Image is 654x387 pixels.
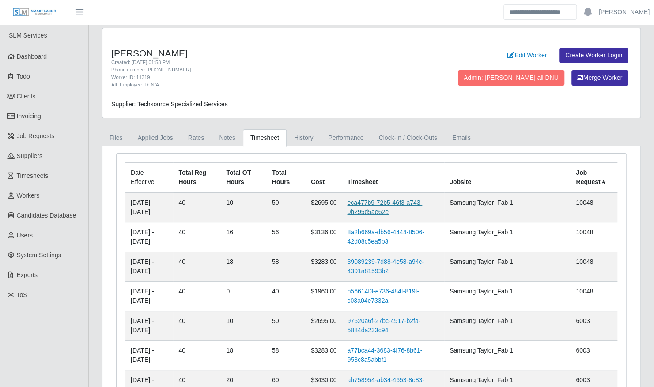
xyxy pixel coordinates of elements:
[221,341,266,370] td: 18
[503,4,577,20] input: Search
[12,8,57,17] img: SLM Logo
[221,282,266,311] td: 0
[502,48,552,63] a: Edit Worker
[125,192,173,222] td: [DATE] - [DATE]
[9,32,47,39] span: SLM Services
[576,376,590,383] span: 6003
[445,129,478,147] a: Emails
[306,163,342,193] th: Cost
[347,288,419,304] a: b56614f3-e736-484f-819f-c03a04e7332a
[243,129,287,147] a: Timesheet
[576,347,590,354] span: 6003
[450,317,513,324] span: Samsung Taylor_Fab 1
[17,252,61,259] span: System Settings
[571,163,617,193] th: Job Request #
[576,258,593,265] span: 10048
[17,73,30,80] span: Todo
[267,192,306,222] td: 50
[576,229,593,236] span: 10048
[17,132,55,139] span: Job Requests
[111,74,409,81] div: Worker ID: 11319
[111,81,409,89] div: Alt. Employee ID: N/A
[347,229,424,245] a: 8a2b669a-db56-4444-8506-42d08c5ea5b3
[576,317,590,324] span: 6003
[173,282,221,311] td: 40
[17,192,40,199] span: Workers
[306,311,342,341] td: $2695.00
[571,70,628,86] button: Merge Worker
[111,66,409,74] div: Phone number: [PHONE_NUMBER]
[17,232,33,239] span: Users
[111,59,409,66] div: Created: [DATE] 01:58 PM
[173,252,221,282] td: 40
[450,376,513,383] span: Samsung Taylor_Fab 1
[450,229,513,236] span: Samsung Taylor_Fab 1
[267,252,306,282] td: 58
[287,129,321,147] a: History
[347,199,422,215] a: eca477b9-72b5-46f3-a743-0b295d5ae62e
[371,129,444,147] a: Clock-In / Clock-Outs
[306,341,342,370] td: $3283.00
[17,271,38,278] span: Exports
[17,53,47,60] span: Dashboard
[17,113,41,120] span: Invoicing
[212,129,243,147] a: Notes
[125,222,173,252] td: [DATE] - [DATE]
[221,163,266,193] th: Total OT Hours
[267,311,306,341] td: 50
[173,192,221,222] td: 40
[267,163,306,193] th: Total Hours
[321,129,371,147] a: Performance
[306,222,342,252] td: $3136.00
[125,311,173,341] td: [DATE] - [DATE]
[221,311,266,341] td: 10
[125,282,173,311] td: [DATE] - [DATE]
[173,163,221,193] th: Total Reg Hours
[450,288,513,295] span: Samsung Taylor_Fab 1
[17,172,49,179] span: Timesheets
[173,341,221,370] td: 40
[450,347,513,354] span: Samsung Taylor_Fab 1
[599,8,650,17] a: [PERSON_NAME]
[267,222,306,252] td: 56
[125,341,173,370] td: [DATE] - [DATE]
[458,70,564,86] button: Admin: [PERSON_NAME] all DNU
[342,163,444,193] th: Timesheet
[17,152,42,159] span: Suppliers
[347,347,422,363] a: a77bca44-3683-4f76-8b61-953c8a5abbf1
[181,129,212,147] a: Rates
[267,341,306,370] td: 58
[576,288,593,295] span: 10048
[444,163,571,193] th: Jobsite
[17,212,76,219] span: Candidates Database
[173,222,221,252] td: 40
[576,199,593,206] span: 10048
[306,252,342,282] td: $3283.00
[111,101,228,108] span: Supplier: Techsource Specialized Services
[221,192,266,222] td: 10
[450,199,513,206] span: Samsung Taylor_Fab 1
[125,252,173,282] td: [DATE] - [DATE]
[173,311,221,341] td: 40
[221,222,266,252] td: 16
[125,163,173,193] td: Date Effective
[347,258,424,274] a: 39089239-7d88-4e58-a94c-4391a81593b2
[347,317,420,334] a: 97620a6f-27bc-4917-b2fa-5884da233c94
[306,192,342,222] td: $2695.00
[17,291,27,298] span: ToS
[267,282,306,311] td: 40
[450,258,513,265] span: Samsung Taylor_Fab 1
[17,93,36,100] span: Clients
[221,252,266,282] td: 18
[559,48,628,63] a: Create Worker Login
[130,129,181,147] a: Applied Jobs
[102,129,130,147] a: Files
[111,48,409,59] h4: [PERSON_NAME]
[306,282,342,311] td: $1960.00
